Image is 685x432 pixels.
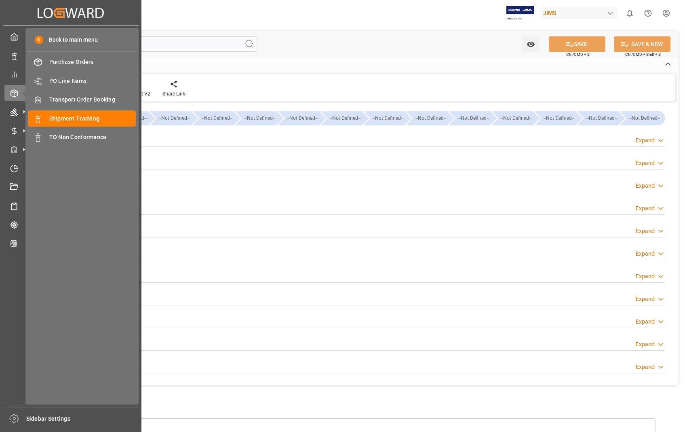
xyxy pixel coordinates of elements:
[506,6,534,20] img: Exertis%20JAM%20-%20Email%20Logo.jpg_1722504956.jpg
[457,111,490,125] div: --Not Defined--
[549,36,605,52] button: SAVE
[329,111,362,125] div: --Not Defined--
[235,111,276,125] div: --Not Defined--
[636,227,655,235] div: Expand
[28,110,136,126] a: Shipment Tracking
[414,111,447,125] div: --Not Defined--
[364,111,405,125] div: --Not Defined--
[620,111,665,125] div: --Not Defined--
[43,36,98,44] span: Back to main menu
[449,111,490,125] div: --Not Defined--
[321,111,362,125] div: --Not Defined--
[636,363,655,371] div: Expand
[577,111,618,125] div: --Not Defined--
[540,5,621,21] button: JIMS
[4,198,137,214] a: Sailing Schedules
[4,235,137,251] a: CO2 Calculator
[193,111,234,125] div: --Not Defined--
[4,29,137,44] a: My Cockpit
[4,217,137,233] a: Tracking Shipment
[49,133,136,142] span: TO Non Conformance
[372,111,405,125] div: --Not Defined--
[162,90,185,97] div: Share Link
[49,58,136,66] span: Purchase Orders
[566,51,590,57] span: Ctrl/CMD + S
[150,111,191,125] div: --Not Defined--
[28,129,136,145] a: TO Non Conformance
[28,73,136,89] a: PO Line Items
[49,114,136,123] span: Shipment Tracking
[543,111,575,125] div: --Not Defined--
[535,111,575,125] div: --Not Defined--
[37,36,257,52] input: Search Fields
[26,415,138,423] span: Sidebar Settings
[636,250,655,258] div: Expand
[158,111,191,125] div: --Not Defined--
[636,318,655,326] div: Expand
[523,36,539,52] button: open menu
[636,159,655,167] div: Expand
[500,111,533,125] div: --Not Defined--
[107,111,148,125] div: --Not Defined--
[49,77,136,85] span: PO Line Items
[492,111,533,125] div: --Not Defined--
[243,111,276,125] div: --Not Defined--
[625,51,661,57] span: Ctrl/CMD + Shift + S
[201,111,234,125] div: --Not Defined--
[636,272,655,281] div: Expand
[49,95,136,104] span: Transport Order Booking
[540,7,618,19] div: JIMS
[4,160,137,176] a: Timeslot Management V2
[406,111,447,125] div: --Not Defined--
[621,4,639,22] button: show 0 new notifications
[639,4,657,22] button: Help Center
[4,66,137,82] a: My Reports
[585,111,618,125] div: --Not Defined--
[28,92,136,108] a: Transport Order Booking
[636,204,655,213] div: Expand
[614,36,670,52] button: SAVE & NEW
[4,179,137,195] a: Document Management
[628,111,661,125] div: --Not Defined--
[636,340,655,349] div: Expand
[636,182,655,190] div: Expand
[278,111,319,125] div: --Not Defined--
[286,111,319,125] div: --Not Defined--
[636,136,655,145] div: Expand
[4,47,137,63] a: Data Management
[28,54,136,70] a: Purchase Orders
[636,295,655,303] div: Expand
